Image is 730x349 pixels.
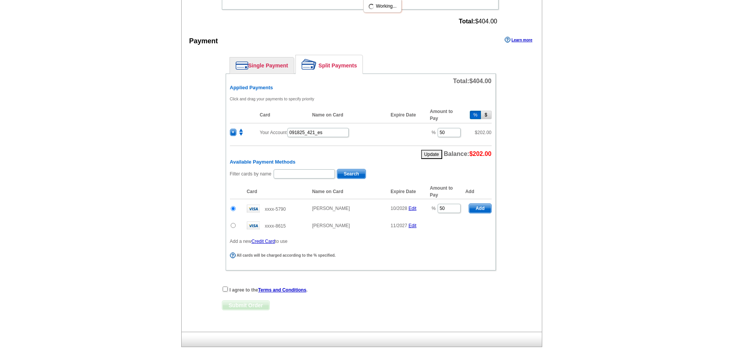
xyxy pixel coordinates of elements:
span: Submit Order [222,301,269,310]
span: % [431,206,436,211]
img: visa.gif [247,221,260,229]
span: xxxx-8615 [265,223,286,229]
a: Single Payment [230,57,294,74]
a: Learn more [505,37,532,43]
span: $ [475,130,491,135]
th: Add [465,184,491,199]
th: Name on Card [308,107,387,123]
th: Card [243,184,308,199]
span: [PERSON_NAME] [312,206,350,211]
th: Expire Date [387,107,426,123]
button: Add [469,203,491,213]
img: single-payment.png [236,61,248,70]
span: Add [469,204,491,213]
span: $202.00 [469,151,492,157]
span: 10/2028 [390,206,407,211]
div: All cards will be charged according to the % specified. [230,252,490,259]
button: $ [481,111,492,119]
th: Amount to Pay [426,107,465,123]
span: 11/2027 [390,223,407,228]
iframe: LiveChat chat widget [577,171,730,349]
span: $404.00 [459,18,497,25]
span: [PERSON_NAME] [312,223,350,228]
span: 202.00 [477,130,492,135]
th: Amount to Pay [426,184,465,199]
a: Credit Card [251,239,275,244]
span: $404.00 [469,78,492,84]
div: Payment [189,36,218,46]
th: Name on Card [308,184,387,199]
span: × [230,129,236,136]
h6: Available Payment Methods [230,159,492,165]
a: Edit [408,206,417,211]
strong: Total: [459,18,475,25]
input: PO #: [287,128,349,137]
label: Filter cards by name [230,170,272,177]
a: Split Payments [296,55,363,74]
button: Update [421,150,442,159]
h6: Applied Payments [230,85,492,91]
td: Your Account [256,123,426,142]
p: Click and drag your payments to specify priority [230,95,492,102]
span: xxxx-5790 [265,206,286,212]
span: % [431,130,436,135]
img: move.png [238,129,244,136]
th: Card [256,107,308,123]
strong: I agree to the . [230,287,308,293]
th: Expire Date [387,184,426,199]
a: Edit [408,223,417,228]
button: % [470,111,481,119]
img: split-payment.png [302,59,317,70]
span: Balance: [444,151,492,157]
a: Terms and Conditions [258,287,307,293]
button: Search [337,169,366,179]
button: × [230,129,236,136]
p: Add a new to use [230,238,492,245]
img: visa.gif [247,205,260,213]
img: loading... [368,3,374,10]
span: Total: [453,78,491,84]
